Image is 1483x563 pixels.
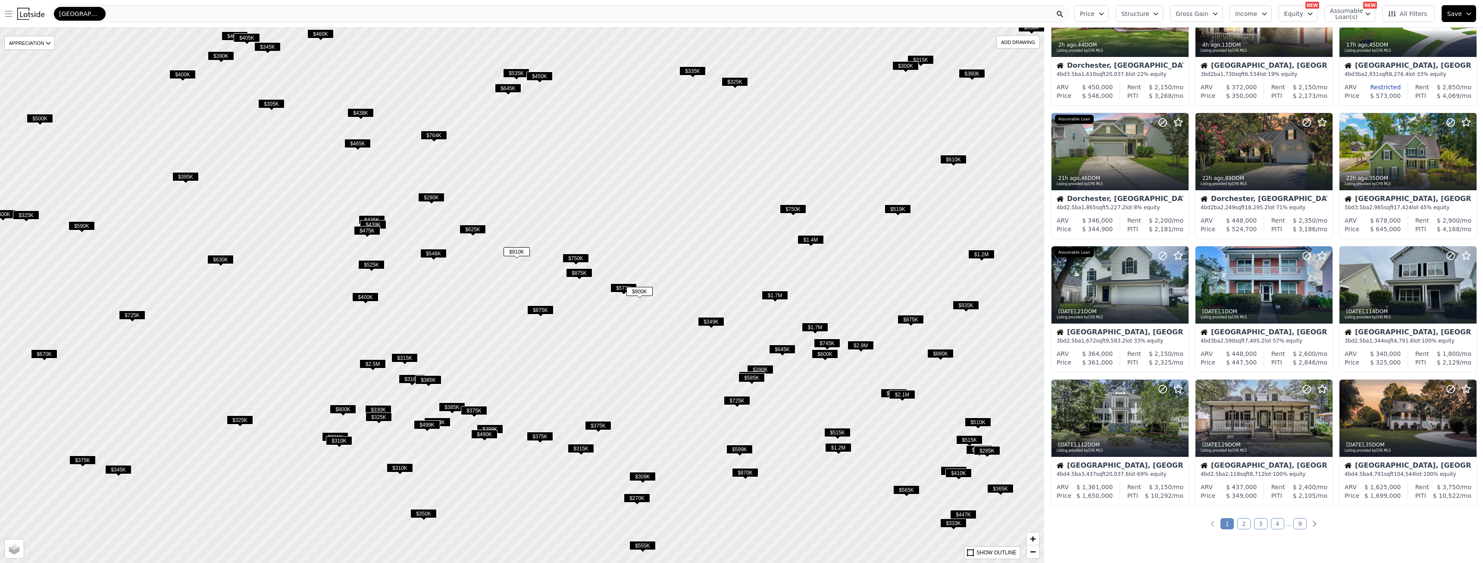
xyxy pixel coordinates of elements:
[1149,359,1172,366] span: $ 2,325
[1018,23,1045,32] span: $350K
[234,33,260,42] span: $405K
[1346,308,1364,315] time: 2025-08-23 17:29
[1127,83,1141,91] div: Rent
[1226,92,1257,99] span: $ 350,000
[959,69,985,82] div: $360K
[1345,349,1357,358] div: ARV
[1345,358,1359,367] div: Price
[1176,9,1208,18] span: Gross Gain
[1279,5,1317,22] button: Equity
[1345,71,1471,78] div: 4 bd 3 ba sqft lot · 33% equity
[1106,71,1129,77] span: 20,037.6
[1330,8,1358,20] span: Assumable Loan(s)
[1345,195,1352,202] img: House
[762,291,788,300] span: $1.7M
[1201,225,1215,233] div: Price
[1141,349,1183,358] div: /mo
[1081,338,1096,344] span: 1,672
[360,220,386,233] div: $439K
[27,114,53,123] span: $500K
[1058,308,1076,315] time: 2025-08-25 00:11
[222,31,248,41] span: $400K
[1345,315,1472,320] div: Listing provided by CHS MLS
[1230,5,1272,22] button: Income
[1245,338,1264,344] span: 7,405.2
[1220,338,1235,344] span: 2,590
[1057,175,1184,182] div: , 46 DOM
[1201,48,1328,53] div: Listing provided by CHS MLS
[1201,62,1208,69] img: House
[1226,217,1257,224] span: $ 448,000
[207,255,234,267] div: $630K
[814,339,840,351] div: $745K
[1051,113,1188,239] a: 21h ago,46DOMListing provided byCHS MLSAssumable LoanHouseDorchester, [GEOGRAPHIC_DATA]4bd2.5ba1,...
[1415,91,1426,100] div: PITI
[812,349,838,362] div: $600K
[169,70,196,82] div: $400K
[1426,225,1471,233] div: /mo
[1429,216,1471,225] div: /mo
[1201,358,1215,367] div: Price
[420,249,447,261] div: $546K
[1141,216,1183,225] div: /mo
[1202,175,1223,181] time: 2025-08-25 17:41
[1082,84,1113,91] span: $ 450,000
[31,349,57,362] div: $670K
[1389,71,1408,77] span: 8,276.4
[563,254,589,263] span: $750K
[959,69,985,78] span: $360K
[1057,71,1183,78] div: 4 bd 3.5 ba sqft lot · 22% equity
[1370,92,1401,99] span: $ 573,000
[1235,9,1258,18] span: Income
[1051,246,1188,372] a: [DATE],21DOMListing provided byCHS MLSAssumable LoanHouse[GEOGRAPHIC_DATA], [GEOGRAPHIC_DATA]3bd2...
[1415,83,1429,91] div: Rent
[1055,248,1094,258] div: Assumable Loan
[892,61,919,70] span: $300K
[1345,48,1472,53] div: Listing provided by CHS MLS
[254,42,281,55] div: $345K
[172,172,199,185] div: $395K
[1057,48,1184,53] div: Listing provided by CHS MLS
[814,339,840,348] span: $745K
[698,317,724,330] div: $349K
[1201,91,1215,100] div: Price
[1127,216,1141,225] div: Rent
[940,155,967,164] span: $610K
[1081,204,1096,211] span: 1,865
[1201,182,1328,187] div: Listing provided by CHS MLS
[1170,5,1223,22] button: Gross Gain
[968,250,995,259] span: $1.2M
[17,8,44,20] img: Lotside
[495,84,521,96] div: $645K
[1345,195,1471,204] div: [GEOGRAPHIC_DATA], [GEOGRAPHIC_DATA]
[1271,349,1285,358] div: Rent
[1138,225,1183,233] div: /mo
[1201,175,1328,182] div: , 89 DOM
[769,345,795,357] div: $645K
[1201,349,1213,358] div: ARV
[258,99,285,112] div: $305K
[391,353,418,366] div: $315K
[898,315,924,324] span: $875K
[360,220,386,229] span: $439K
[892,61,919,74] div: $300K
[254,42,281,51] span: $345K
[1057,329,1183,337] div: [GEOGRAPHIC_DATA], [GEOGRAPHIC_DATA]
[1429,349,1471,358] div: /mo
[421,131,447,143] div: $764K
[1057,329,1064,336] img: House
[1201,337,1327,344] div: 4 bd 3 ba sqft lot · 57% equity
[1106,204,1126,211] span: 5,227.2
[208,51,234,60] span: $390K
[1082,359,1113,366] span: $ 361,000
[940,155,967,167] div: $610K
[1080,9,1095,18] span: Price
[1284,9,1303,18] span: Equity
[1201,195,1327,204] div: Dorchester, [GEOGRAPHIC_DATA]
[1226,226,1257,233] span: $ 524,700
[1285,83,1327,91] div: /mo
[1195,113,1332,239] a: 22h ago,89DOMListing provided byCHS MLSHouseDorchester, [GEOGRAPHIC_DATA]4bd2ba2,249sqft18,295.2l...
[1245,204,1267,211] span: 18,295.2
[1057,91,1071,100] div: Price
[1057,225,1071,233] div: Price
